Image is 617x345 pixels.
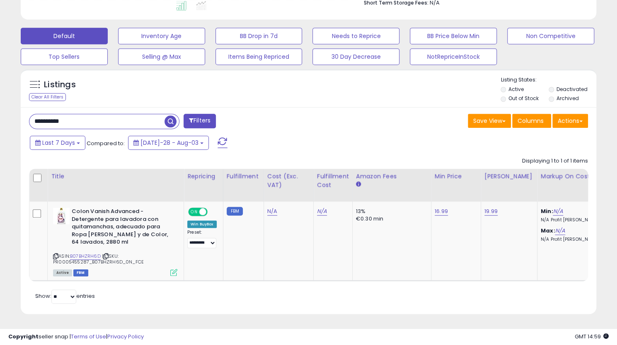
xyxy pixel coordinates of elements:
[227,207,243,216] small: FBM
[541,237,610,242] p: N/A Profit [PERSON_NAME]
[107,333,144,340] a: Privacy Policy
[8,333,144,341] div: seller snap | |
[140,139,198,147] span: [DATE]-28 - Aug-03
[21,48,108,65] button: Top Sellers
[541,217,610,223] p: N/A Profit [PERSON_NAME]
[187,172,220,181] div: Repricing
[187,230,217,248] div: Preset:
[267,172,310,189] div: Cost (Exc. VAT)
[468,114,511,128] button: Save View
[267,207,277,216] a: N/A
[537,169,616,201] th: The percentage added to the cost of goods (COGS) that forms the calculator for Min & Max prices.
[189,208,199,216] span: ON
[187,220,217,228] div: Win BuyBox
[484,172,534,181] div: [PERSON_NAME]
[73,269,88,276] span: FBM
[435,172,477,181] div: Min Price
[507,28,594,44] button: Non Competitive
[512,114,551,128] button: Columns
[356,172,428,181] div: Amazon Fees
[42,139,75,147] span: Last 7 Days
[410,28,497,44] button: BB Price Below Min
[518,117,544,125] span: Columns
[72,208,172,248] b: Colon Vanish Advanced - Detergente para lavadora con quitamanchas, adecuado para Ropa [PERSON_NAM...
[227,172,260,181] div: Fulfillment
[35,292,95,300] span: Show: entries
[575,333,609,340] span: 2025-08-11 14:59 GMT
[118,28,205,44] button: Inventory Age
[21,28,108,44] button: Default
[8,333,39,340] strong: Copyright
[29,93,66,101] div: Clear All Filters
[317,207,327,216] a: N/A
[53,253,144,265] span: | SKU: PR0005455287_B07BHZRH6D_0N_FCE
[410,48,497,65] button: NotRepriceInStock
[356,215,425,223] div: €0.30 min
[555,227,565,235] a: N/A
[312,48,399,65] button: 30 Day Decrease
[53,269,72,276] span: All listings currently available for purchase on Amazon
[541,227,555,235] b: Max:
[118,48,205,65] button: Selling @ Max
[553,207,563,216] a: N/A
[356,208,425,215] div: 13%
[508,86,524,93] label: Active
[184,114,216,128] button: Filters
[215,48,302,65] button: Items Being Repriced
[356,181,361,188] small: Amazon Fees.
[522,157,588,165] div: Displaying 1 to 1 of 1 items
[30,136,85,150] button: Last 7 Days
[87,139,125,147] span: Compared to:
[215,28,302,44] button: BB Drop in 7d
[71,333,106,340] a: Terms of Use
[53,208,177,275] div: ASIN:
[51,172,180,181] div: Title
[206,208,220,216] span: OFF
[541,172,612,181] div: Markup on Cost
[552,114,588,128] button: Actions
[128,136,209,150] button: [DATE]-28 - Aug-03
[53,208,70,224] img: 41AHZjAxUlL._SL40_.jpg
[541,207,553,215] b: Min:
[312,28,399,44] button: Needs to Reprice
[501,76,596,84] p: Listing States:
[317,172,349,189] div: Fulfillment Cost
[508,95,539,102] label: Out of Stock
[557,86,588,93] label: Deactivated
[484,207,498,216] a: 19.99
[44,79,76,91] h5: Listings
[435,207,448,216] a: 16.99
[70,253,101,260] a: B07BHZRH6D
[557,95,579,102] label: Archived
